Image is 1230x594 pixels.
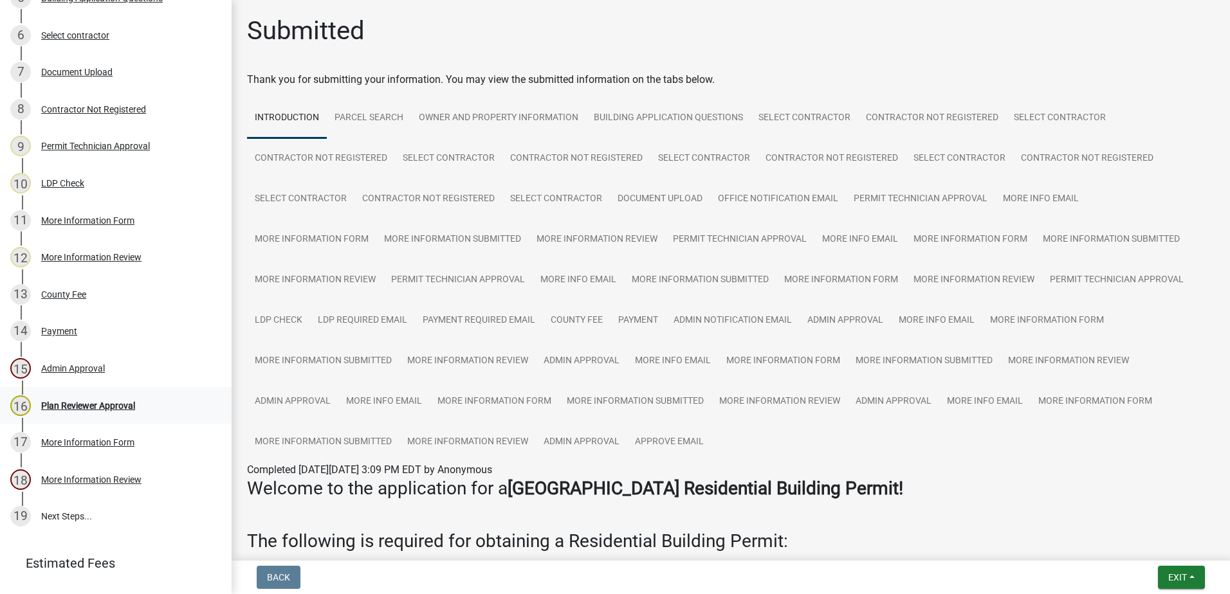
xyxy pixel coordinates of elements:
[559,381,711,422] a: More Information Submitted
[848,341,1000,382] a: More Information Submitted
[41,105,146,114] div: Contractor Not Registered
[627,341,719,382] a: More Info Email
[814,219,906,260] a: More Info Email
[10,506,31,526] div: 19
[846,179,995,220] a: Permit Technician Approval
[502,138,650,179] a: Contractor Not Registered
[41,401,135,410] div: Plan Reviewer Approval
[10,210,31,231] div: 11
[399,422,536,463] a: More Information Review
[41,364,105,373] div: Admin Approval
[858,98,1006,139] a: Contractor Not Registered
[906,260,1042,301] a: More Information Review
[247,300,310,341] a: LDP Check
[995,179,1087,220] a: More Info Email
[1168,572,1187,582] span: Exit
[1035,219,1188,260] a: More Information Submitted
[1158,566,1205,589] button: Exit
[586,98,751,139] a: Building Application Questions
[10,25,31,46] div: 6
[624,260,776,301] a: More Information Submitted
[776,260,906,301] a: More Information Form
[247,530,1215,552] h3: The following is required for obtaining a Residential Building Permit:
[536,341,627,382] a: Admin Approval
[10,284,31,305] div: 13
[430,381,559,422] a: More Information Form
[310,300,415,341] a: LDP Required Email
[247,341,399,382] a: More Information Submitted
[982,300,1112,341] a: More Information Form
[247,260,383,301] a: More Information Review
[247,478,1215,500] h3: Welcome to the application for a
[650,138,758,179] a: Select contractor
[41,179,84,188] div: LDP Check
[10,62,31,82] div: 7
[10,321,31,341] div: 14
[800,300,891,341] a: Admin Approval
[10,550,211,576] a: Estimated Fees
[891,300,982,341] a: More Info Email
[610,300,666,341] a: Payment
[536,422,627,463] a: Admin Approval
[666,300,800,341] a: Admin Notification Email
[247,422,399,463] a: More Information Submitted
[383,260,533,301] a: Permit Technician Approval
[247,179,354,220] a: Select contractor
[41,290,86,299] div: County Fee
[10,358,31,379] div: 15
[247,464,492,476] span: Completed [DATE][DATE] 3:09 PM EDT by Anonymous
[543,300,610,341] a: County Fee
[415,300,543,341] a: Payment Required Email
[1031,381,1160,422] a: More Information Form
[10,173,31,194] div: 10
[1000,341,1137,382] a: More Information Review
[41,438,134,447] div: More Information Form
[247,98,327,139] a: Introduction
[906,138,1013,179] a: Select contractor
[41,141,150,150] div: Permit Technician Approval
[327,98,411,139] a: Parcel search
[411,98,586,139] a: Owner and Property Information
[1042,260,1191,301] a: Permit Technician Approval
[395,138,502,179] a: Select contractor
[10,136,31,156] div: 9
[533,260,624,301] a: More Info Email
[257,566,300,589] button: Back
[41,253,142,262] div: More Information Review
[41,475,142,484] div: More Information Review
[10,247,31,267] div: 12
[41,327,77,336] div: Payment
[247,138,395,179] a: Contractor Not Registered
[710,179,846,220] a: Office Notification Email
[906,219,1035,260] a: More Information Form
[1006,98,1114,139] a: Select contractor
[758,138,906,179] a: Contractor Not Registered
[399,341,536,382] a: More Information Review
[10,395,31,416] div: 16
[247,381,338,422] a: Admin Approval
[508,478,903,499] strong: [GEOGRAPHIC_DATA] Residential Building Permit!
[41,67,113,76] div: Document Upload
[529,219,665,260] a: More Information Review
[10,469,31,490] div: 18
[267,572,290,582] span: Back
[376,219,529,260] a: More Information Submitted
[502,179,610,220] a: Select contractor
[247,15,365,46] h1: Submitted
[338,381,430,422] a: More Info Email
[1013,138,1161,179] a: Contractor Not Registered
[354,179,502,220] a: Contractor Not Registered
[627,422,711,463] a: Approve Email
[247,219,376,260] a: More Information Form
[711,381,848,422] a: More Information Review
[751,98,858,139] a: Select contractor
[10,432,31,453] div: 17
[939,381,1031,422] a: More Info Email
[247,72,1215,87] div: Thank you for submitting your information. You may view the submitted information on the tabs below.
[10,99,31,120] div: 8
[41,31,109,40] div: Select contractor
[41,216,134,225] div: More Information Form
[610,179,710,220] a: Document Upload
[848,381,939,422] a: Admin Approval
[719,341,848,382] a: More Information Form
